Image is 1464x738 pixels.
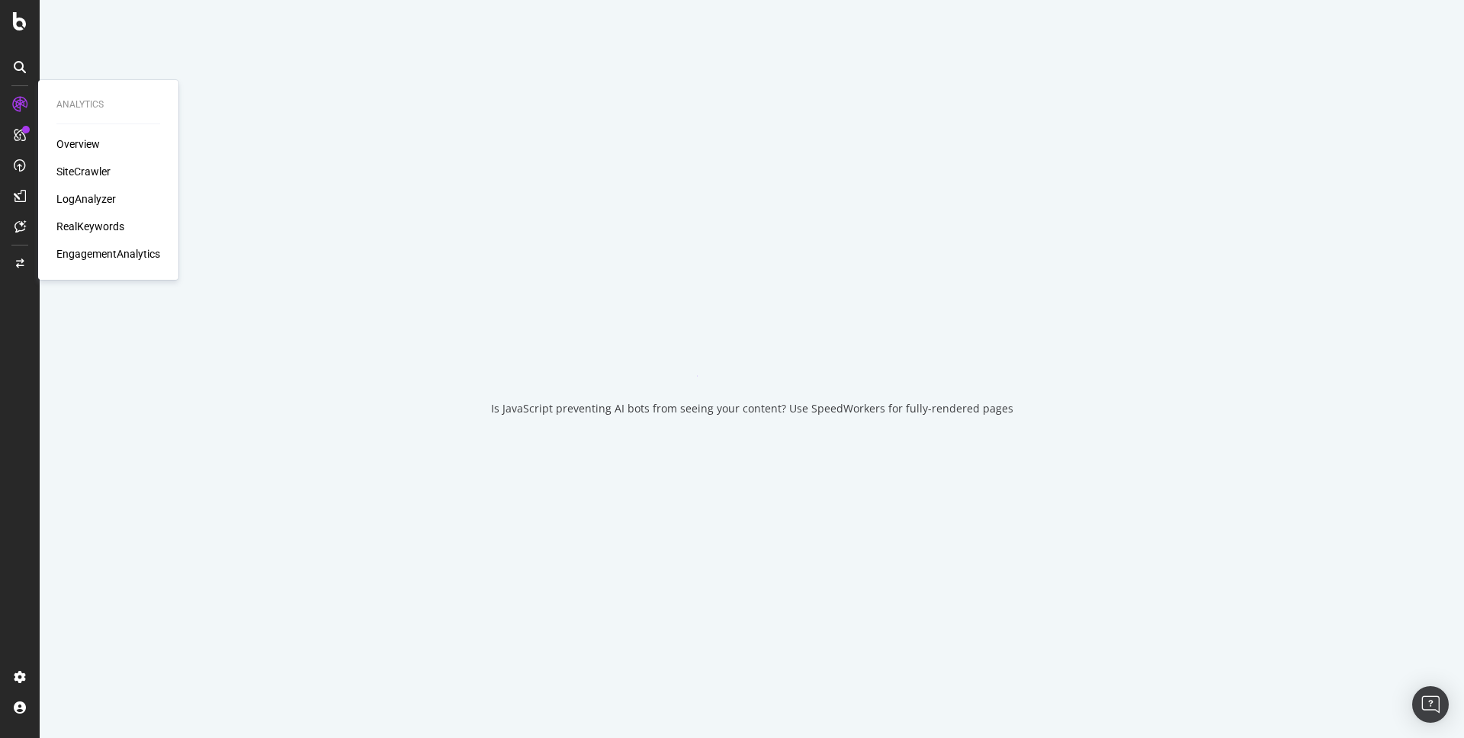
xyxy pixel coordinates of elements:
[1412,686,1449,723] div: Open Intercom Messenger
[56,98,160,111] div: Analytics
[56,246,160,262] a: EngagementAnalytics
[491,401,1013,416] div: Is JavaScript preventing AI bots from seeing your content? Use SpeedWorkers for fully-rendered pages
[56,219,124,234] a: RealKeywords
[697,322,807,377] div: animation
[56,191,116,207] a: LogAnalyzer
[56,136,100,152] a: Overview
[56,164,111,179] a: SiteCrawler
